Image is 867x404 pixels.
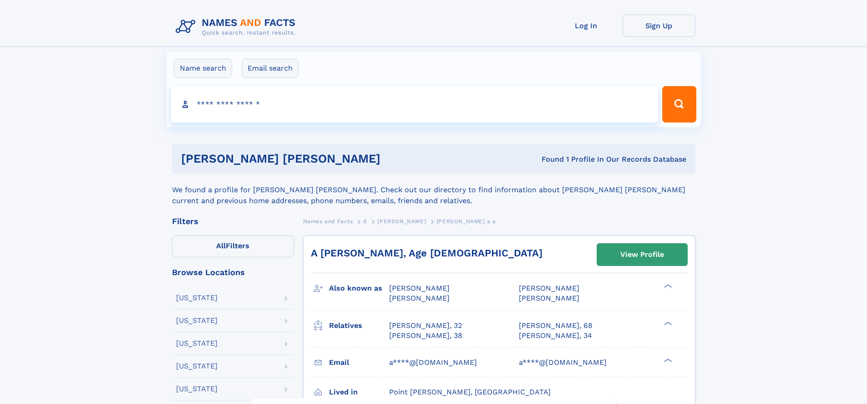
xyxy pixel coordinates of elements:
[171,86,659,123] input: search input
[311,247,543,259] a: A [PERSON_NAME], Age [DEMOGRAPHIC_DATA]
[176,340,218,347] div: [US_STATE]
[389,331,462,341] a: [PERSON_NAME], 38
[519,284,579,292] span: [PERSON_NAME]
[662,86,696,123] button: Search Button
[172,268,294,276] div: Browse Locations
[597,244,687,266] a: View Profile
[377,215,426,227] a: [PERSON_NAME]
[662,357,673,363] div: ❯
[329,384,389,400] h3: Lived in
[172,15,303,39] img: Logo Names and Facts
[329,318,389,333] h3: Relatives
[436,218,496,225] span: [PERSON_NAME] a a
[172,174,695,206] div: We found a profile for [PERSON_NAME] [PERSON_NAME]. Check out our directory to find information a...
[550,15,623,37] a: Log In
[174,59,232,78] label: Name search
[389,294,450,302] span: [PERSON_NAME]
[620,244,664,265] div: View Profile
[389,388,551,396] span: Point [PERSON_NAME], [GEOGRAPHIC_DATA]
[519,321,593,331] a: [PERSON_NAME], 68
[176,317,218,324] div: [US_STATE]
[389,321,462,331] a: [PERSON_NAME], 32
[329,355,389,370] h3: Email
[242,59,299,78] label: Email search
[176,363,218,370] div: [US_STATE]
[461,154,686,164] div: Found 1 Profile In Our Records Database
[519,294,579,302] span: [PERSON_NAME]
[389,284,450,292] span: [PERSON_NAME]
[662,283,673,289] div: ❯
[176,385,218,393] div: [US_STATE]
[172,217,294,225] div: Filters
[662,320,673,326] div: ❯
[519,331,592,341] a: [PERSON_NAME], 34
[176,294,218,302] div: [US_STATE]
[377,218,426,225] span: [PERSON_NAME]
[623,15,695,37] a: Sign Up
[363,218,367,225] span: S
[363,215,367,227] a: S
[303,215,353,227] a: Names and Facts
[216,241,226,250] span: All
[329,281,389,296] h3: Also known as
[172,235,294,257] label: Filters
[181,153,461,164] h1: [PERSON_NAME] [PERSON_NAME]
